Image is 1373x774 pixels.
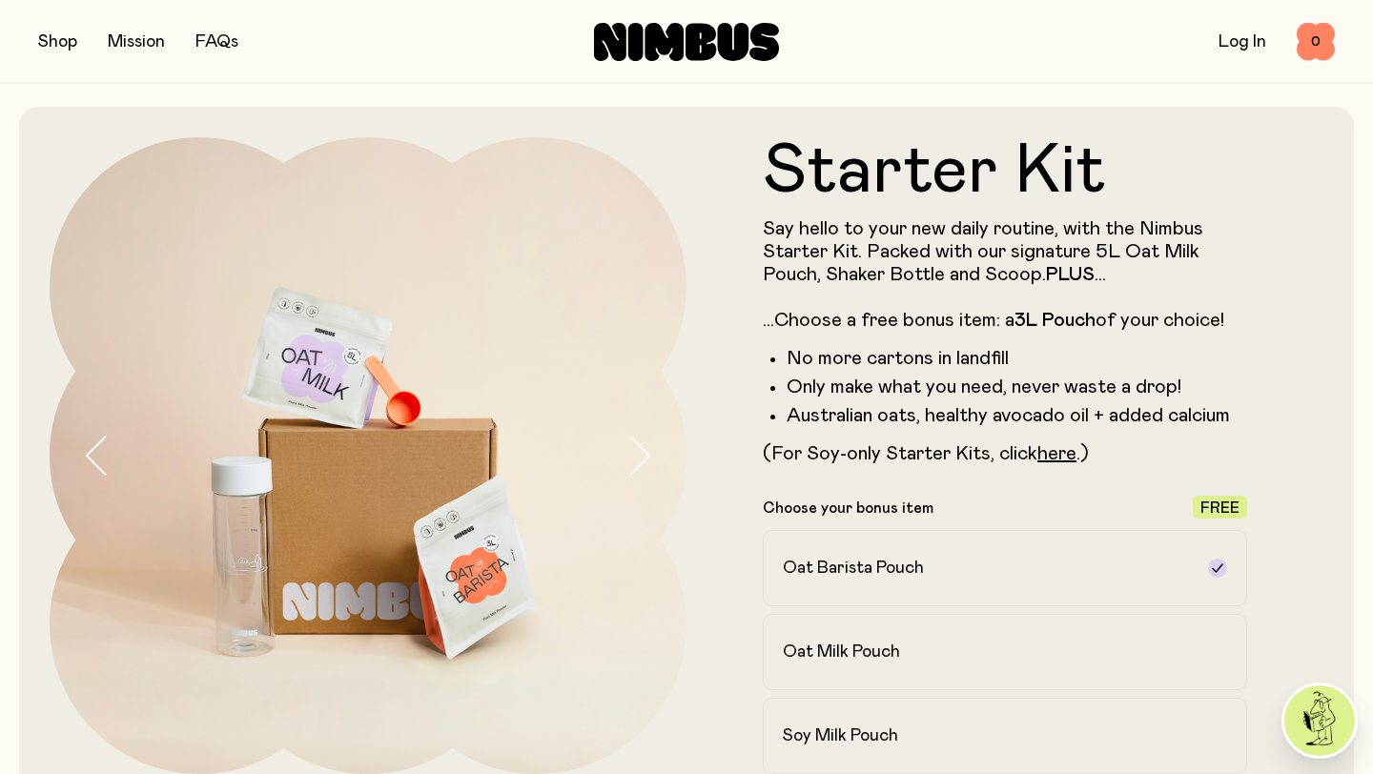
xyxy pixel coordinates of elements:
[783,641,900,663] h2: Oat Milk Pouch
[1200,500,1240,516] span: Free
[787,404,1247,427] li: Australian oats, healthy avocado oil + added calcium
[1037,444,1076,463] a: here
[763,499,933,518] p: Choose your bonus item
[1284,685,1355,756] img: agent
[763,137,1247,206] h1: Starter Kit
[1046,265,1095,284] strong: PLUS
[763,217,1247,332] p: Say hello to your new daily routine, with the Nimbus Starter Kit. Packed with our signature 5L Oa...
[763,442,1247,465] p: (For Soy-only Starter Kits, click .)
[787,347,1247,370] li: No more cartons in landfill
[108,33,165,51] a: Mission
[783,557,924,580] h2: Oat Barista Pouch
[1219,33,1266,51] a: Log In
[1014,311,1037,330] strong: 3L
[1042,311,1096,330] strong: Pouch
[787,376,1247,398] li: Only make what you need, never waste a drop!
[195,33,238,51] a: FAQs
[783,724,898,747] h2: Soy Milk Pouch
[1297,23,1335,61] button: 0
